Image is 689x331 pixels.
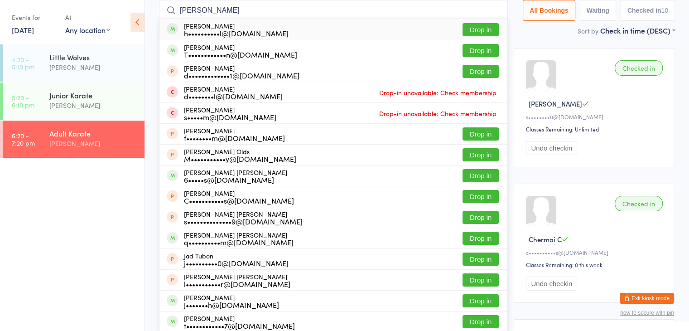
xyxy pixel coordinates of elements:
[184,218,303,225] div: s••••••••••••••9@[DOMAIN_NAME]
[184,322,295,329] div: t••••••••••••7@[DOMAIN_NAME]
[463,294,499,307] button: Drop in
[529,99,582,108] span: [PERSON_NAME]
[578,26,598,35] label: Sort by
[184,294,279,308] div: [PERSON_NAME]
[3,121,145,158] a: 6:20 -7:20 pmAdult Karate[PERSON_NAME]
[184,169,287,183] div: [PERSON_NAME] [PERSON_NAME]
[184,148,296,162] div: [PERSON_NAME] Olds
[377,107,499,120] span: Drop-in unavailable: Check membership
[184,29,289,37] div: h••••••••••l@[DOMAIN_NAME]
[184,155,296,162] div: M•••••••••••y@[DOMAIN_NAME]
[184,64,299,79] div: [PERSON_NAME]
[463,315,499,328] button: Drop in
[184,113,276,121] div: s•••••m@[DOMAIN_NAME]
[3,44,145,82] a: 4:20 -5:10 pmLittle Wolves[PERSON_NAME]
[49,62,137,73] div: [PERSON_NAME]
[184,301,279,308] div: j•••••••h@[DOMAIN_NAME]
[620,310,674,316] button: how to secure with pin
[661,7,668,14] div: 10
[184,22,289,37] div: [PERSON_NAME]
[49,90,137,100] div: Junior Karate
[463,23,499,36] button: Drop in
[184,72,299,79] div: d•••••••••••••1@[DOMAIN_NAME]
[463,127,499,141] button: Drop in
[184,315,295,329] div: [PERSON_NAME]
[65,25,110,35] div: Any location
[184,252,289,267] div: Jad Tubon
[12,25,34,35] a: [DATE]
[615,60,663,76] div: Checked in
[529,234,562,244] span: Chermai C
[65,10,110,25] div: At
[184,85,283,100] div: [PERSON_NAME]
[184,92,283,100] div: d••••••••l@[DOMAIN_NAME]
[463,44,499,57] button: Drop in
[184,51,297,58] div: T••••••••••••n@[DOMAIN_NAME]
[463,148,499,161] button: Drop in
[12,94,34,108] time: 5:20 - 6:10 pm
[184,210,303,225] div: [PERSON_NAME] [PERSON_NAME]
[184,280,290,287] div: l•••••••••••r@[DOMAIN_NAME]
[620,293,674,304] button: Exit kiosk mode
[463,190,499,203] button: Drop in
[463,65,499,78] button: Drop in
[615,196,663,211] div: Checked in
[526,113,665,121] div: s••••••••0@[DOMAIN_NAME]
[184,44,297,58] div: [PERSON_NAME]
[377,86,499,99] span: Drop-in unavailable: Check membership
[184,106,276,121] div: [PERSON_NAME]
[3,83,145,120] a: 5:20 -6:10 pmJunior Karate[PERSON_NAME]
[12,10,56,25] div: Events for
[526,277,577,291] button: Undo checkin
[184,239,294,246] div: q••••••••••m@[DOMAIN_NAME]
[184,231,294,246] div: [PERSON_NAME] [PERSON_NAME]
[184,134,285,141] div: f••••••••m@[DOMAIN_NAME]
[49,138,137,149] div: [PERSON_NAME]
[526,261,665,268] div: Classes Remaining: 0 this week
[12,56,34,70] time: 4:20 - 5:10 pm
[526,248,665,256] div: c••••••••••s@[DOMAIN_NAME]
[184,259,289,267] div: j••••••••••0@[DOMAIN_NAME]
[184,176,287,183] div: 6•••••s@[DOMAIN_NAME]
[463,253,499,266] button: Drop in
[184,273,290,287] div: [PERSON_NAME] [PERSON_NAME]
[12,132,35,146] time: 6:20 - 7:20 pm
[184,190,294,204] div: [PERSON_NAME]
[600,25,675,35] div: Check in time (DESC)
[49,52,137,62] div: Little Wolves
[184,197,294,204] div: C•••••••••••s@[DOMAIN_NAME]
[463,169,499,182] button: Drop in
[463,211,499,224] button: Drop in
[463,232,499,245] button: Drop in
[526,141,577,155] button: Undo checkin
[49,100,137,111] div: [PERSON_NAME]
[463,273,499,287] button: Drop in
[49,128,137,138] div: Adult Karate
[526,125,665,133] div: Classes Remaining: Unlimited
[184,127,285,141] div: [PERSON_NAME]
